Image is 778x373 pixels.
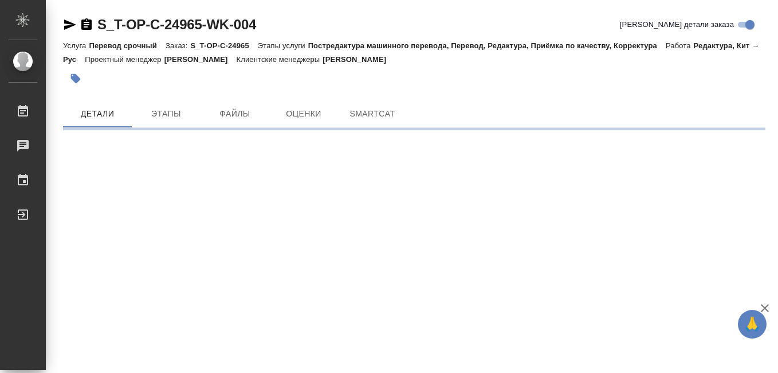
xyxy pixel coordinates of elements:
[63,18,77,32] button: Скопировать ссылку для ЯМессенджера
[666,41,694,50] p: Работа
[258,41,308,50] p: Этапы услуги
[139,107,194,121] span: Этапы
[742,312,762,336] span: 🙏
[63,66,88,91] button: Добавить тэг
[738,310,767,339] button: 🙏
[166,41,190,50] p: Заказ:
[345,107,400,121] span: SmartCat
[63,41,89,50] p: Услуга
[323,55,395,64] p: [PERSON_NAME]
[276,107,331,121] span: Оценки
[620,19,734,30] span: [PERSON_NAME] детали заказа
[70,107,125,121] span: Детали
[85,55,164,64] p: Проектный менеджер
[97,17,256,32] a: S_T-OP-C-24965-WK-004
[207,107,262,121] span: Файлы
[190,41,257,50] p: S_T-OP-C-24965
[308,41,666,50] p: Постредактура машинного перевода, Перевод, Редактура, Приёмка по качеству, Корректура
[164,55,237,64] p: [PERSON_NAME]
[80,18,93,32] button: Скопировать ссылку
[237,55,323,64] p: Клиентские менеджеры
[89,41,166,50] p: Перевод срочный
